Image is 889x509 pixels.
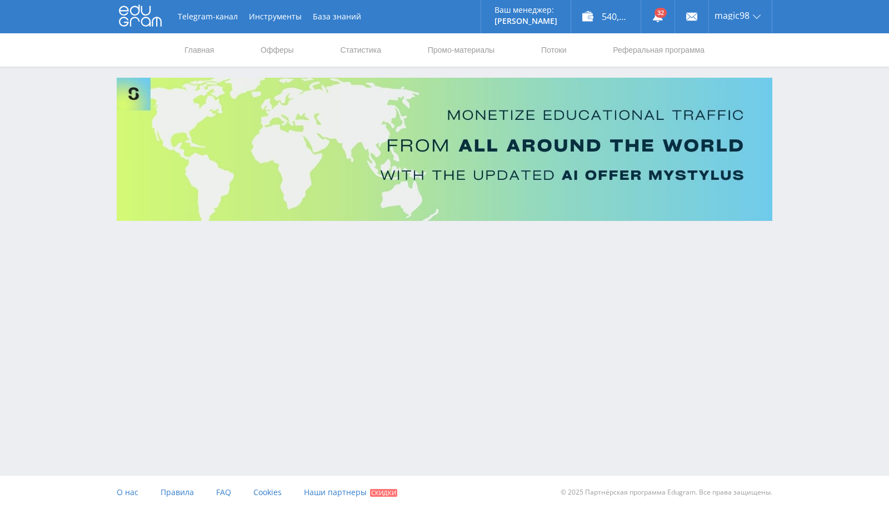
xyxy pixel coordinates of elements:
a: Промо-материалы [427,33,496,67]
a: Статистика [339,33,382,67]
a: Главная [183,33,215,67]
a: Наши партнеры Скидки [304,476,397,509]
span: Cookies [253,487,282,497]
p: [PERSON_NAME] [495,17,557,26]
a: Потоки [540,33,568,67]
p: Ваш менеджер: [495,6,557,14]
div: © 2025 Партнёрская программа Edugram. Все права защищены. [450,476,772,509]
a: О нас [117,476,138,509]
a: Cookies [253,476,282,509]
a: Правила [161,476,194,509]
span: FAQ [216,487,231,497]
span: Наши партнеры [304,487,367,497]
span: magic98 [715,11,750,20]
span: Правила [161,487,194,497]
span: Скидки [370,489,397,497]
a: Реферальная программа [612,33,706,67]
span: О нас [117,487,138,497]
img: Banner [117,78,772,221]
a: Офферы [259,33,295,67]
a: FAQ [216,476,231,509]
